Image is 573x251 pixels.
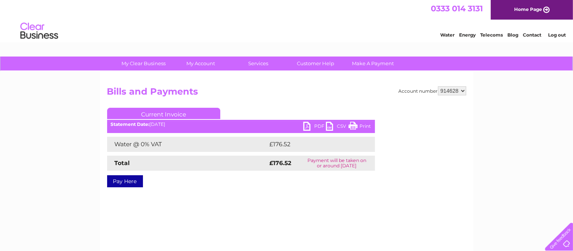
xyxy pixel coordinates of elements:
[523,32,541,38] a: Contact
[440,32,455,38] a: Water
[268,137,361,152] td: £176.52
[399,86,466,95] div: Account number
[107,86,466,101] h2: Bills and Payments
[303,122,326,133] a: PDF
[109,4,465,37] div: Clear Business is a trading name of Verastar Limited (registered in [GEOGRAPHIC_DATA] No. 3667643...
[284,57,347,70] a: Customer Help
[548,32,566,38] a: Log out
[111,121,150,127] b: Statement Date:
[459,32,476,38] a: Energy
[107,175,143,187] a: Pay Here
[227,57,289,70] a: Services
[170,57,232,70] a: My Account
[326,122,349,133] a: CSV
[299,156,375,171] td: Payment will be taken on or around [DATE]
[115,159,130,167] strong: Total
[107,108,220,119] a: Current Invoice
[342,57,404,70] a: Make A Payment
[107,122,375,127] div: [DATE]
[507,32,518,38] a: Blog
[349,122,371,133] a: Print
[107,137,268,152] td: Water @ 0% VAT
[270,159,292,167] strong: £176.52
[20,20,58,43] img: logo.png
[431,4,483,13] a: 0333 014 3131
[112,57,175,70] a: My Clear Business
[480,32,503,38] a: Telecoms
